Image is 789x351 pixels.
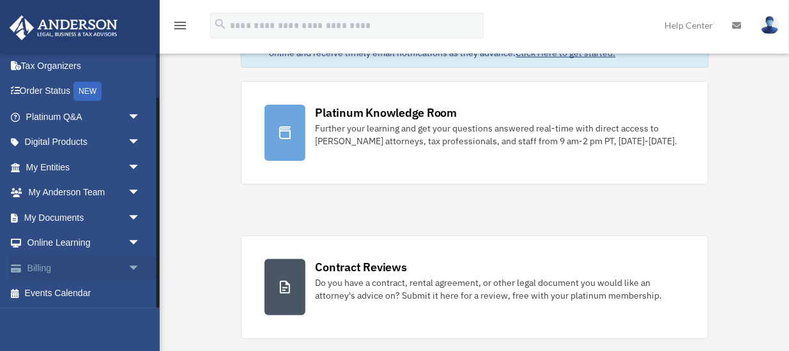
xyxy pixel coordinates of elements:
a: Click Here to get started! [516,47,616,59]
a: menu [172,22,188,33]
a: My Documentsarrow_drop_down [9,205,160,230]
div: NEW [73,82,102,101]
span: arrow_drop_down [128,130,153,156]
a: Digital Productsarrow_drop_down [9,130,160,155]
span: arrow_drop_down [128,104,153,130]
div: Do you have a contract, rental agreement, or other legal document you would like an attorney's ad... [316,276,685,302]
span: arrow_drop_down [128,154,153,181]
span: arrow_drop_down [128,230,153,257]
img: User Pic [760,16,779,34]
a: My Entitiesarrow_drop_down [9,154,160,180]
a: Platinum Knowledge Room Further your learning and get your questions answered real-time with dire... [241,81,709,184]
div: Further your learning and get your questions answered real-time with direct access to [PERSON_NAM... [316,122,685,147]
span: arrow_drop_down [128,205,153,231]
a: Events Calendar [9,281,160,306]
div: Contract Reviews [316,259,407,275]
i: search [213,17,227,31]
a: Billingarrow_drop_down [9,255,160,281]
i: menu [172,18,188,33]
a: Tax Organizers [9,53,160,78]
a: Order StatusNEW [9,78,160,105]
a: Platinum Q&Aarrow_drop_down [9,104,160,130]
a: Online Learningarrow_drop_down [9,230,160,256]
span: arrow_drop_down [128,180,153,206]
img: Anderson Advisors Platinum Portal [6,15,121,40]
a: My Anderson Teamarrow_drop_down [9,180,160,205]
div: Platinum Knowledge Room [316,105,457,121]
span: arrow_drop_down [128,255,153,281]
a: Contract Reviews Do you have a contract, rental agreement, or other legal document you would like... [241,235,709,339]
